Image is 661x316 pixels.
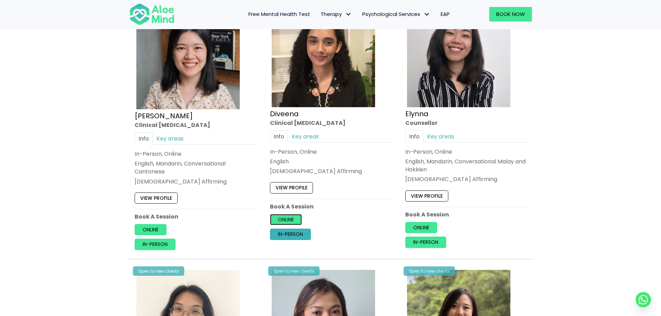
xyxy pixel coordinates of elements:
span: Psychological Services [362,10,430,18]
span: Therapy: submenu [344,9,354,19]
a: Book Now [489,7,532,22]
a: Info [270,130,288,143]
a: View profile [135,193,178,204]
img: Elynna Counsellor [407,4,510,107]
p: Book A Session [405,211,527,219]
a: Free Mental Health Test [243,7,315,22]
span: Free Mental Health Test [248,10,310,18]
div: Clinical [MEDICAL_DATA] [270,119,391,127]
span: Book Now [496,10,525,18]
span: Psychological Services: submenu [422,9,432,19]
p: English, Mandarin, Conversational Cantonese [135,160,256,176]
a: [PERSON_NAME] [135,111,193,120]
a: Key areas [153,133,187,145]
nav: Menu [184,7,455,22]
a: Diveena [270,109,299,118]
img: Aloe mind Logo [129,3,175,26]
div: In-Person, Online [135,150,256,158]
p: Book A Session [270,203,391,211]
div: Clinical [MEDICAL_DATA] [135,121,256,129]
a: Elynna [405,109,429,118]
img: Chen-Wen-profile-photo [136,4,240,109]
div: Open to new clients [268,266,320,276]
p: English, Mandarin, Conversational Malay and Hokkien [405,157,527,173]
a: Info [405,130,423,143]
a: In-person [405,237,446,248]
a: Key areas [288,130,323,143]
p: Book A Session [135,213,256,221]
a: Online [405,222,437,233]
a: TherapyTherapy: submenu [315,7,357,22]
div: In-Person, Online [405,148,527,156]
a: EAP [435,7,455,22]
a: Psychological ServicesPsychological Services: submenu [357,7,435,22]
a: Online [135,224,167,235]
a: Online [270,214,302,225]
div: [DEMOGRAPHIC_DATA] Affirming [135,177,256,185]
a: Key areas [423,130,458,143]
span: Therapy [321,10,352,18]
a: Whatsapp [636,292,651,307]
a: Info [135,133,153,145]
a: View profile [405,190,448,201]
div: Counsellor [405,119,527,127]
div: Open to new clients [404,266,455,276]
p: English [270,157,391,165]
span: EAP [441,10,450,18]
div: [DEMOGRAPHIC_DATA] Affirming [270,167,391,175]
a: In-person [135,239,176,250]
div: In-Person, Online [270,148,391,156]
a: View profile [270,182,313,193]
div: Open to new clients [133,266,184,276]
div: [DEMOGRAPHIC_DATA] Affirming [405,175,527,183]
img: IMG_1660 – Diveena Nair [272,4,375,107]
a: In-person [270,229,311,240]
